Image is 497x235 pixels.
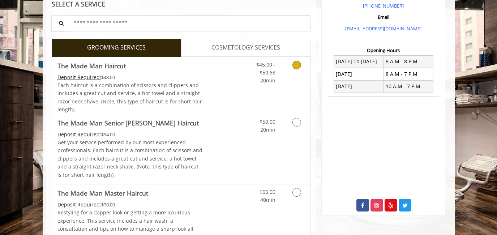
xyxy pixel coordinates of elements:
span: This service needs some Advance to be paid before we block your appointment [57,74,101,81]
div: $54.00 [57,131,203,138]
b: The Made Man Master Haircut [57,188,148,198]
div: $70.00 [57,201,203,209]
a: [PHONE_NUMBER] [363,3,404,9]
span: Each haircut is a combination of scissors and clippers and includes a great cut and service, a ho... [57,82,202,113]
span: GROOMING SERVICES [87,43,146,52]
span: This service needs some Advance to be paid before we block your appointment [57,201,101,208]
p: Get your service performed by our most experienced professionals. Each haircut is a combination o... [57,138,203,179]
a: [EMAIL_ADDRESS][DOMAIN_NAME] [345,25,421,32]
td: 8 A.M - 8 P.M [384,55,433,68]
b: The Made Man Haircut [57,61,126,71]
span: 20min [260,77,275,84]
td: [DATE] [334,68,384,80]
span: COSMETOLOGY SERVICES [211,43,280,52]
span: $45.00 - $50.63 [256,61,275,76]
h3: Opening Hours [328,48,439,53]
td: [DATE] [334,80,384,93]
span: This service needs some Advance to be paid before we block your appointment [57,131,101,138]
td: 8 A.M - 7 P.M [384,68,433,80]
button: Service Search [51,15,70,31]
span: 20min [260,126,275,133]
td: [DATE] To [DATE] [334,55,384,68]
b: The Made Man Senior [PERSON_NAME] Haircut [57,118,199,128]
span: $65.00 [260,188,275,195]
span: $50.00 [260,118,275,125]
h3: Email [330,14,437,20]
span: 40min [260,196,275,203]
div: $48.00 [57,73,203,81]
td: 10 A.M - 7 P.M [384,80,433,93]
div: SELECT A SERVICE [52,1,311,8]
